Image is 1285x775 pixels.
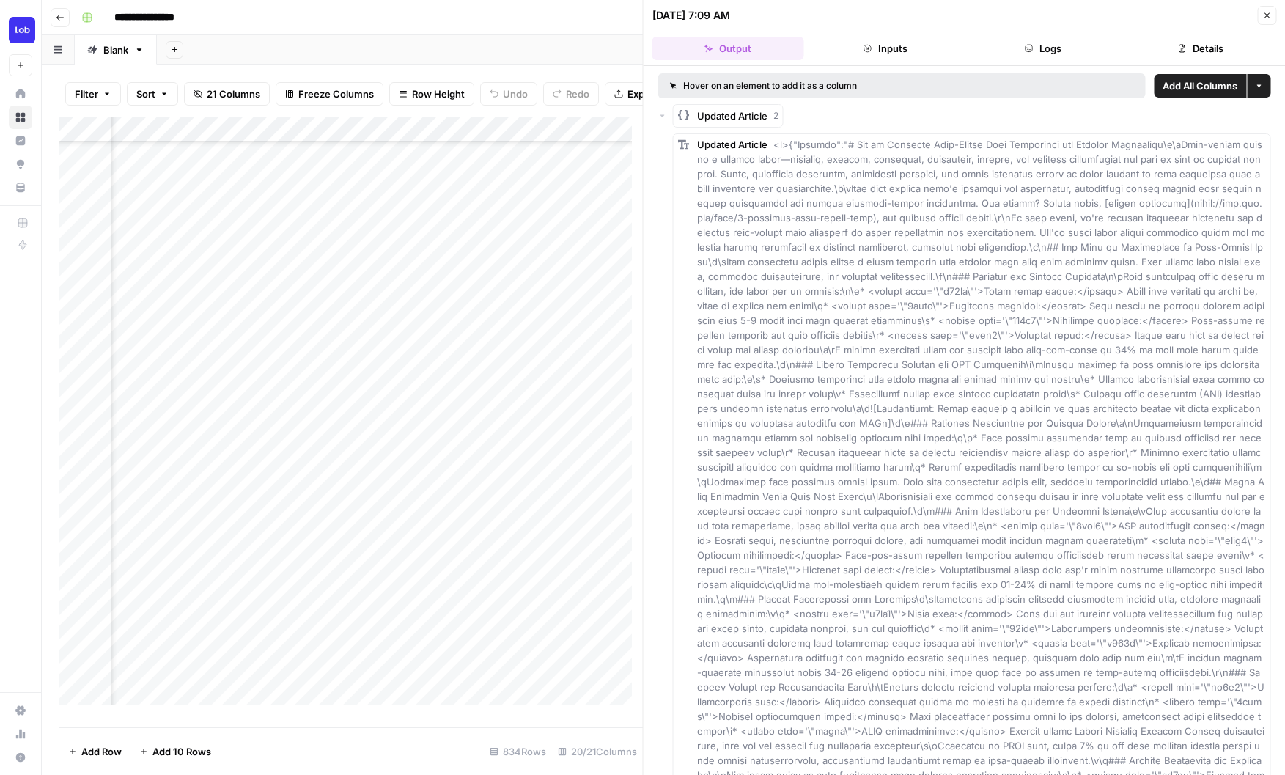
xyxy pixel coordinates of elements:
button: Export CSV [605,82,689,106]
span: Filter [75,87,98,101]
div: [DATE] 7:09 AM [652,8,730,23]
button: Logs [967,37,1119,60]
span: 21 Columns [207,87,260,101]
img: Lob Logo [9,17,35,43]
button: Inputs [809,37,961,60]
button: Add Row [59,740,130,763]
span: Row Height [412,87,465,101]
span: Updated Article [697,109,767,123]
span: Add 10 Rows [152,744,211,759]
button: Add All Columns [1154,74,1246,98]
a: Settings [9,699,32,722]
button: Sort [127,82,178,106]
a: Opportunities [9,153,32,176]
button: Filter [65,82,121,106]
a: Usage [9,722,32,746]
a: Your Data [9,176,32,199]
div: Hover on an element to add it as a column [670,79,995,92]
button: 21 Columns [184,82,270,106]
a: Insights [9,129,32,153]
button: Redo [543,82,599,106]
span: Add Row [81,744,122,759]
span: Undo [503,87,528,101]
button: Undo [480,82,537,106]
button: Freeze Columns [276,82,383,106]
span: Redo [566,87,589,101]
button: Add 10 Rows [130,740,220,763]
span: Sort [136,87,155,101]
button: Workspace: Lob [9,12,32,48]
span: Freeze Columns [298,87,374,101]
button: Help + Support [9,746,32,769]
a: Home [9,82,32,106]
div: 20/21 Columns [552,740,643,763]
span: Updated Article [697,139,767,150]
button: Details [1124,37,1276,60]
span: Add All Columns [1163,78,1237,93]
button: Updated Article2 [673,104,784,128]
span: Export CSV [627,87,680,101]
span: 2 [773,109,778,122]
button: Row Height [389,82,474,106]
a: Browse [9,106,32,129]
div: Blank [103,43,128,57]
a: Blank [75,35,157,65]
div: 834 Rows [484,740,552,763]
button: Output [652,37,804,60]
